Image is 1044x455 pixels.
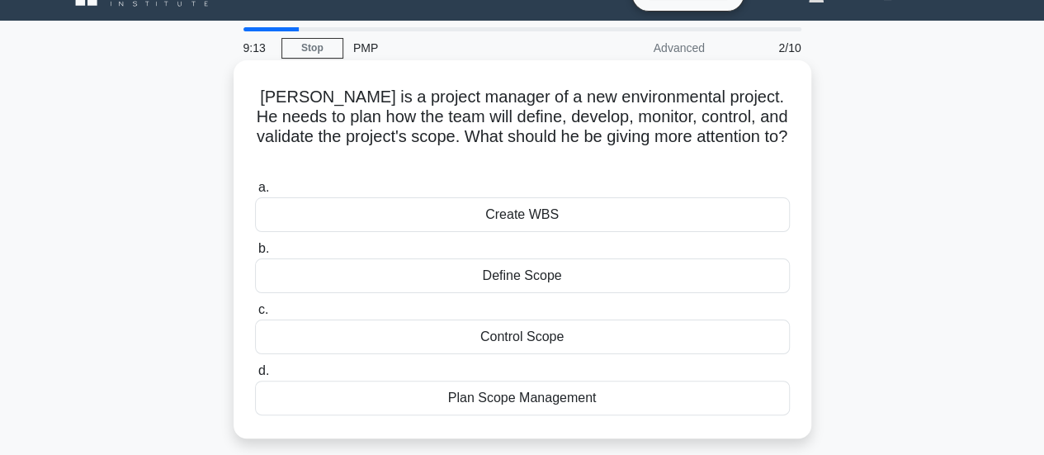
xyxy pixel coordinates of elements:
[255,381,790,415] div: Plan Scope Management
[255,197,790,232] div: Create WBS
[258,180,269,194] span: a.
[715,31,811,64] div: 2/10
[255,320,790,354] div: Control Scope
[281,38,343,59] a: Stop
[258,363,269,377] span: d.
[343,31,570,64] div: PMP
[258,241,269,255] span: b.
[258,302,268,316] span: c.
[255,258,790,293] div: Define Scope
[570,31,715,64] div: Advanced
[253,87,791,168] h5: [PERSON_NAME] is a project manager of a new environmental project. He needs to plan how the team ...
[234,31,281,64] div: 9:13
